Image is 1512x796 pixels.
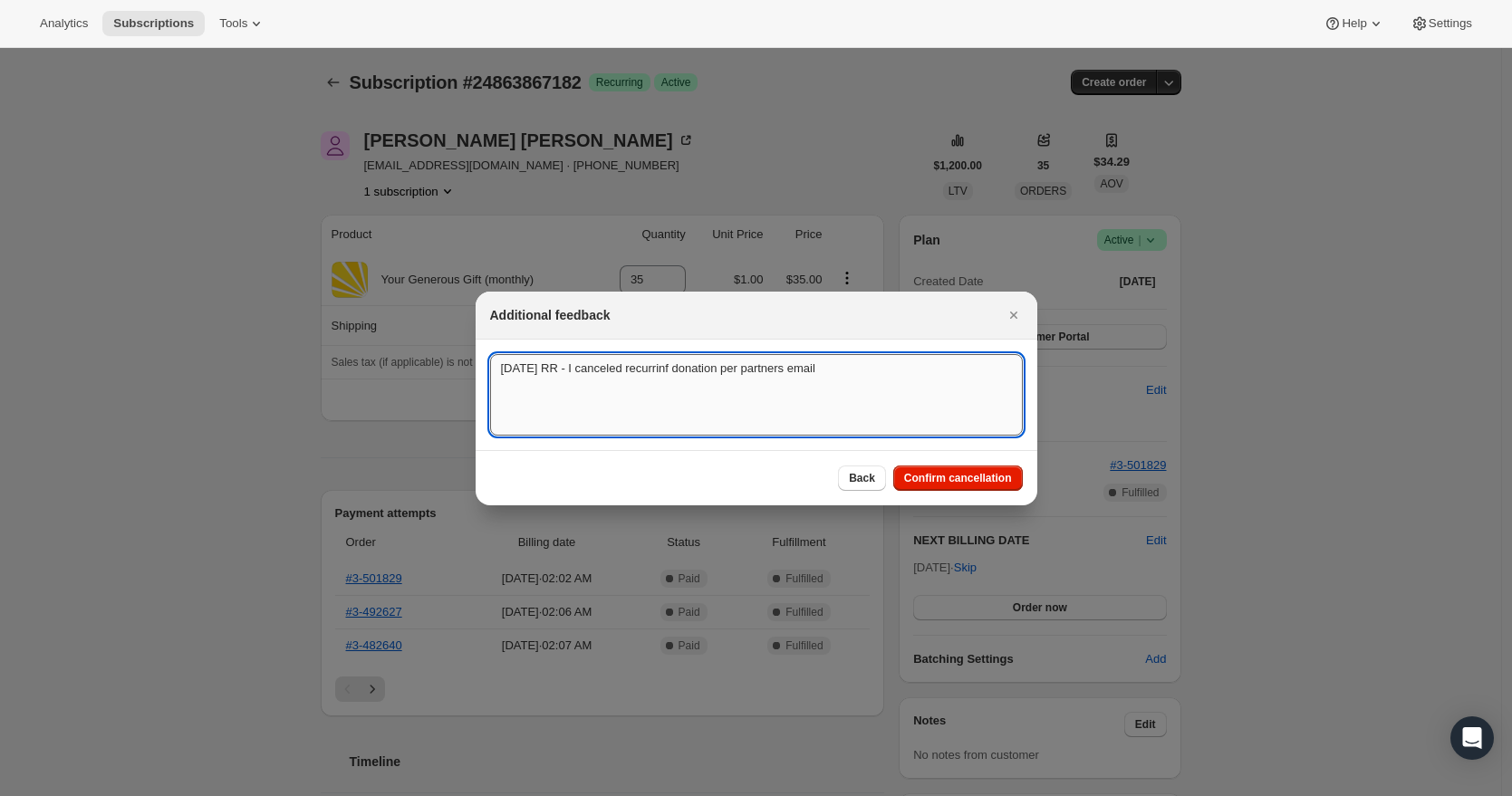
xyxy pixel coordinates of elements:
button: Close [1001,302,1026,328]
span: Tools [219,16,247,31]
span: Settings [1429,16,1472,31]
h2: Additional feedback [490,306,611,324]
div: Open Intercom Messenger [1450,716,1494,760]
span: Confirm cancellation [904,471,1012,485]
button: Confirm cancellation [893,465,1023,491]
span: Analytics [40,16,88,31]
span: Back [849,471,875,485]
textarea: [DATE] RR - I canceled recurrinf donation per partners email [490,354,1023,436]
button: Back [838,465,886,491]
button: Settings [1400,11,1483,36]
button: Help [1313,11,1395,36]
span: Subscriptions [113,16,194,31]
button: Analytics [29,11,99,36]
button: Subscriptions [102,11,205,36]
button: Tools [208,11,276,36]
span: Help [1342,16,1366,31]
